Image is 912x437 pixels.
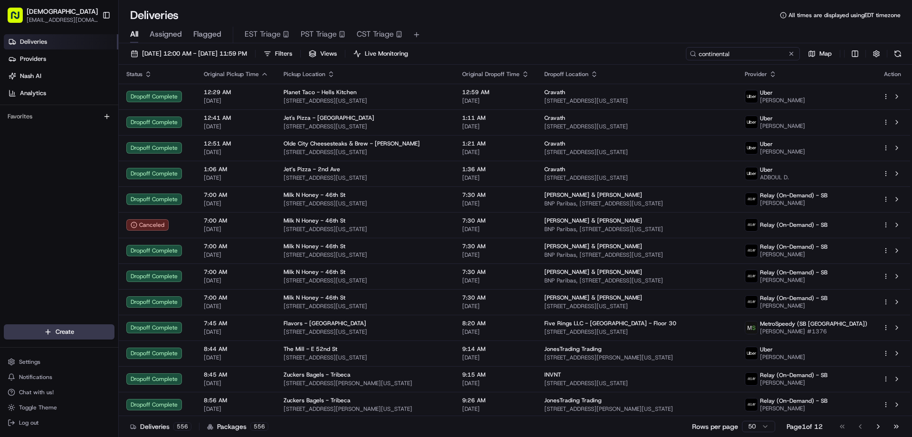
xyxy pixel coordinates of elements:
[462,225,529,233] span: [DATE]
[204,217,268,224] span: 7:00 AM
[686,47,800,60] input: Type to search
[819,49,832,58] span: Map
[284,114,374,122] span: Jet's Pizza - [GEOGRAPHIC_DATA]
[284,251,447,259] span: [STREET_ADDRESS][US_STATE]
[173,422,191,431] div: 556
[462,379,529,387] span: [DATE]
[462,140,529,147] span: 1:21 AM
[284,191,345,199] span: Milk N Honey - 46th St
[284,302,447,310] span: [STREET_ADDRESS][US_STATE]
[204,165,268,173] span: 1:06 AM
[90,138,152,147] span: API Documentation
[760,97,805,104] span: [PERSON_NAME]
[462,320,529,327] span: 8:20 AM
[745,244,758,257] img: relay_logo_black.png
[462,114,529,122] span: 1:11 AM
[544,174,730,182] span: [STREET_ADDRESS][US_STATE]
[19,388,54,396] span: Chat with us!
[4,68,118,84] a: Nash AI
[4,386,114,399] button: Chat with us!
[760,379,827,387] span: [PERSON_NAME]
[275,49,292,58] span: Filters
[130,8,179,23] h1: Deliveries
[891,47,904,60] button: Refresh
[150,29,182,40] span: Assigned
[284,97,447,105] span: [STREET_ADDRESS][US_STATE]
[56,328,74,336] span: Create
[6,134,76,151] a: 📗Knowledge Base
[544,165,565,173] span: Cravath
[544,200,730,207] span: BNP Paribas, [STREET_ADDRESS][US_STATE]
[462,70,520,78] span: Original Dropoff Time
[320,49,337,58] span: Views
[544,345,601,353] span: JonesTrading Trading
[745,373,758,385] img: relay_logo_black.png
[462,371,529,379] span: 9:15 AM
[745,116,758,128] img: uber-new-logo.jpeg
[19,419,38,427] span: Log out
[204,123,268,130] span: [DATE]
[284,200,447,207] span: [STREET_ADDRESS][US_STATE]
[544,294,642,301] span: [PERSON_NAME] & [PERSON_NAME]
[462,302,529,310] span: [DATE]
[544,243,642,250] span: [PERSON_NAME] & [PERSON_NAME]
[204,354,268,361] span: [DATE]
[760,115,773,122] span: Uber
[284,328,447,336] span: [STREET_ADDRESS][US_STATE]
[250,422,268,431] div: 556
[284,320,366,327] span: Flavors - [GEOGRAPHIC_DATA]
[20,72,41,80] span: Nash AI
[204,114,268,122] span: 12:41 AM
[745,270,758,282] img: relay_logo_black.png
[245,29,281,40] span: EST Triage
[126,70,142,78] span: Status
[462,200,529,207] span: [DATE]
[284,174,447,182] span: [STREET_ADDRESS][US_STATE]
[462,123,529,130] span: [DATE]
[204,328,268,336] span: [DATE]
[32,91,156,100] div: Start new chat
[284,88,357,96] span: Planet Taco - Hells Kitchen
[544,217,642,224] span: [PERSON_NAME] & [PERSON_NAME]
[462,243,529,250] span: 7:30 AM
[207,422,268,431] div: Packages
[760,148,805,155] span: [PERSON_NAME]
[760,371,827,379] span: Relay (On-Demand) - SB
[760,346,773,353] span: Uber
[462,251,529,259] span: [DATE]
[544,140,565,147] span: Cravath
[760,89,773,97] span: Uber
[27,7,98,16] span: [DEMOGRAPHIC_DATA]
[204,277,268,284] span: [DATE]
[544,225,730,233] span: BNP Paribas, [STREET_ADDRESS][US_STATE]
[9,139,17,146] div: 📗
[27,16,98,24] span: [EMAIL_ADDRESS][DOMAIN_NAME]
[4,370,114,384] button: Notifications
[126,219,169,231] button: Canceled
[544,371,561,379] span: INVNT
[462,397,529,404] span: 9:26 AM
[544,379,730,387] span: [STREET_ADDRESS][US_STATE]
[4,355,114,369] button: Settings
[462,328,529,336] span: [DATE]
[462,174,529,182] span: [DATE]
[745,90,758,103] img: uber-new-logo.jpeg
[204,302,268,310] span: [DATE]
[204,70,259,78] span: Original Pickup Time
[544,277,730,284] span: BNP Paribas, [STREET_ADDRESS][US_STATE]
[760,269,827,276] span: Relay (On-Demand) - SB
[304,47,341,60] button: Views
[4,416,114,429] button: Log out
[745,347,758,359] img: uber-new-logo.jpeg
[284,165,340,173] span: Jet’s Pizza - 2nd Ave
[284,70,325,78] span: Pickup Location
[204,320,268,327] span: 7:45 AM
[760,353,805,361] span: [PERSON_NAME]
[142,49,247,58] span: [DATE] 12:00 AM - [DATE] 11:59 PM
[462,268,529,276] span: 7:30 AM
[4,51,118,67] a: Providers
[284,294,345,301] span: Milk N Honey - 46th St
[4,401,114,414] button: Toggle Theme
[4,109,114,124] div: Favorites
